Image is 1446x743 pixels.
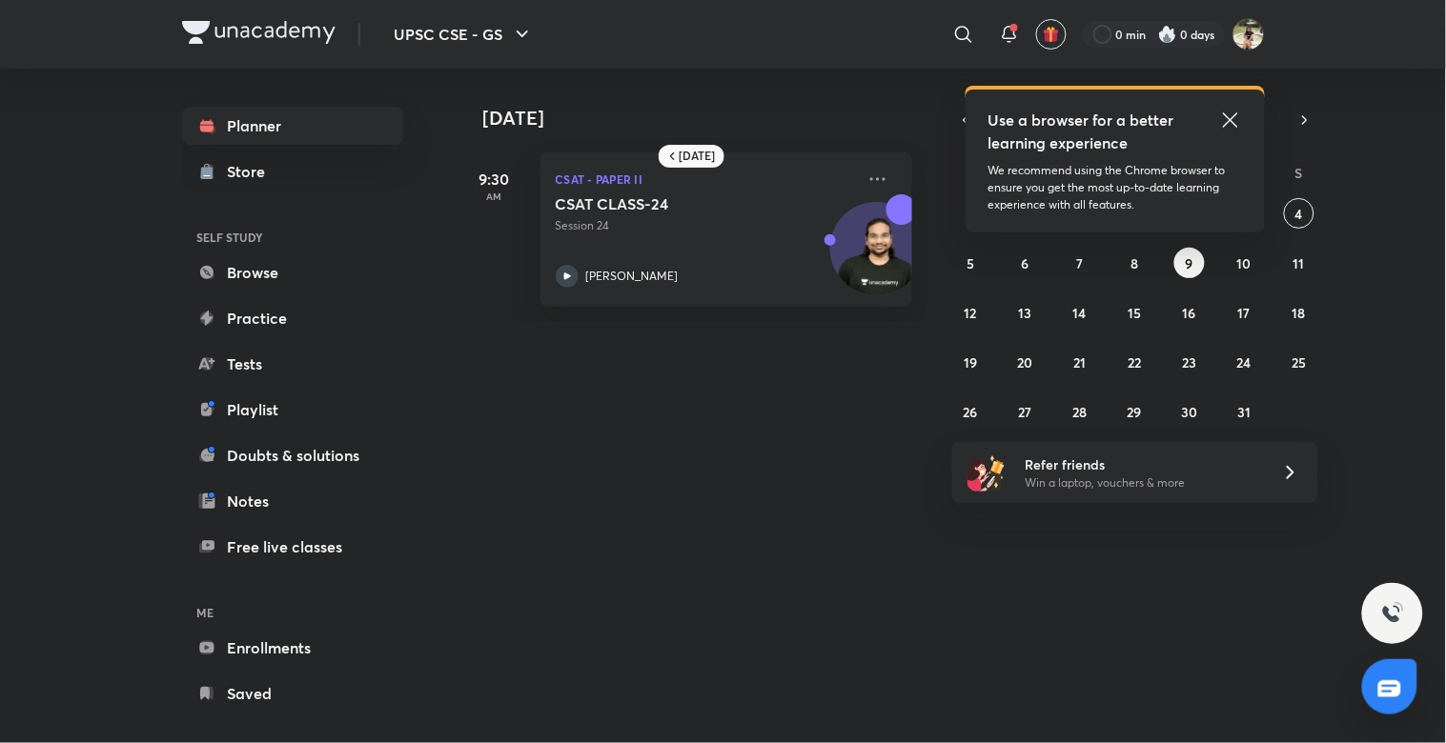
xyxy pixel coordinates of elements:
button: October 18, 2025 [1284,297,1314,328]
img: Company Logo [182,21,336,44]
abbr: October 13, 2025 [1019,304,1032,322]
abbr: October 8, 2025 [1130,254,1138,272]
a: Notes [182,482,403,520]
button: October 7, 2025 [1065,248,1095,278]
h5: 9:30 [457,168,533,191]
button: October 15, 2025 [1119,297,1150,328]
p: Session 24 [556,217,855,234]
img: Avatar [831,212,923,304]
img: Sakshi singh [1232,18,1265,50]
button: October 31, 2025 [1229,396,1259,427]
h4: [DATE] [483,107,931,130]
a: Browse [182,253,403,291]
abbr: October 19, 2025 [964,353,977,371]
abbr: October 21, 2025 [1074,353,1087,371]
abbr: October 28, 2025 [1073,403,1088,421]
p: CSAT - Paper II [556,168,855,191]
h6: [DATE] [680,149,716,164]
abbr: October 17, 2025 [1238,304,1251,322]
button: October 6, 2025 [1010,248,1041,278]
abbr: October 15, 2025 [1128,304,1141,322]
button: October 28, 2025 [1065,396,1095,427]
a: Saved [182,674,403,713]
img: avatar [1043,26,1060,43]
button: October 10, 2025 [1229,248,1259,278]
abbr: October 12, 2025 [965,304,977,322]
abbr: October 30, 2025 [1181,403,1197,421]
abbr: October 14, 2025 [1073,304,1087,322]
abbr: October 23, 2025 [1182,353,1196,371]
button: October 20, 2025 [1010,347,1041,377]
button: October 19, 2025 [955,347,986,377]
button: October 9, 2025 [1174,248,1205,278]
button: UPSC CSE - GS [383,15,545,53]
img: referral [967,453,1006,492]
abbr: October 26, 2025 [964,403,978,421]
button: October 24, 2025 [1229,347,1259,377]
button: October 13, 2025 [1010,297,1041,328]
p: AM [457,191,533,202]
a: Tests [182,345,403,383]
h6: SELF STUDY [182,221,403,253]
abbr: October 5, 2025 [967,254,974,272]
button: October 29, 2025 [1119,396,1150,427]
abbr: October 24, 2025 [1237,353,1252,371]
abbr: Saturday [1295,164,1303,182]
abbr: October 6, 2025 [1022,254,1029,272]
button: October 16, 2025 [1174,297,1205,328]
abbr: October 16, 2025 [1183,304,1196,322]
button: October 14, 2025 [1065,297,1095,328]
button: October 30, 2025 [1174,396,1205,427]
button: October 8, 2025 [1119,248,1150,278]
a: Planner [182,107,403,145]
h5: Use a browser for a better learning experience [988,109,1178,154]
button: October 12, 2025 [955,297,986,328]
a: Store [182,152,403,191]
button: October 4, 2025 [1284,198,1314,229]
button: October 21, 2025 [1065,347,1095,377]
abbr: October 10, 2025 [1237,254,1252,272]
button: October 11, 2025 [1284,248,1314,278]
abbr: October 22, 2025 [1128,353,1141,371]
p: [PERSON_NAME] [586,268,679,285]
abbr: October 29, 2025 [1128,403,1142,421]
button: October 25, 2025 [1284,347,1314,377]
button: October 17, 2025 [1229,297,1259,328]
a: Doubts & solutions [182,436,403,474]
a: Enrollments [182,629,403,667]
button: October 22, 2025 [1119,347,1150,377]
abbr: October 9, 2025 [1186,254,1193,272]
abbr: October 7, 2025 [1077,254,1084,272]
abbr: October 4, 2025 [1295,205,1303,223]
h6: Refer friends [1025,454,1259,474]
button: October 23, 2025 [1174,347,1205,377]
a: Company Logo [182,21,336,49]
abbr: October 27, 2025 [1019,403,1032,421]
img: streak [1158,25,1177,44]
button: October 27, 2025 [1010,396,1041,427]
p: We recommend using the Chrome browser to ensure you get the most up-to-date learning experience w... [988,162,1242,213]
div: Store [228,160,277,183]
p: Win a laptop, vouchers & more [1025,474,1259,492]
h6: ME [182,596,403,629]
abbr: October 20, 2025 [1018,353,1033,371]
a: Free live classes [182,528,403,566]
abbr: October 25, 2025 [1292,353,1306,371]
button: avatar [1036,19,1067,50]
a: Practice [182,299,403,337]
a: Playlist [182,391,403,429]
abbr: October 11, 2025 [1293,254,1305,272]
button: October 5, 2025 [955,248,986,278]
abbr: October 31, 2025 [1237,403,1251,421]
button: October 26, 2025 [955,396,986,427]
h5: CSAT CLASS-24 [556,194,793,213]
img: ttu [1381,602,1404,625]
abbr: October 18, 2025 [1293,304,1306,322]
